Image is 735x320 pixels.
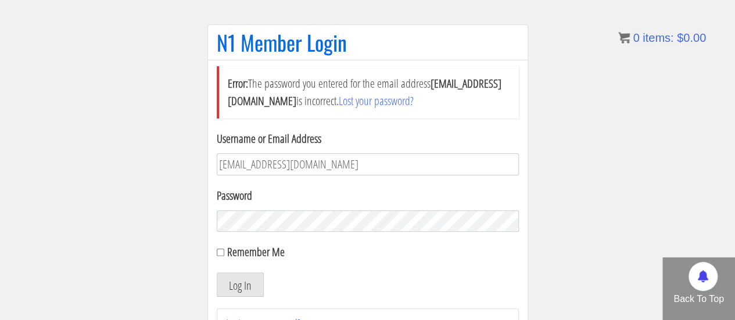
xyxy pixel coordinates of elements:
span: 0 [633,31,639,44]
button: Log In [217,272,264,297]
strong: [EMAIL_ADDRESS][DOMAIN_NAME] [228,75,501,109]
a: 0 items: $0.00 [618,31,706,44]
a: Lost your password? [339,93,414,109]
label: Remember Me [227,244,285,260]
label: Password [217,187,519,204]
span: $ [677,31,683,44]
li: The password you entered for the email address is incorrect. [217,66,519,118]
strong: Error: [228,75,248,91]
label: Username or Email Address [217,130,519,148]
span: items: [643,31,673,44]
h1: N1 Member Login [217,31,519,54]
bdi: 0.00 [677,31,706,44]
img: icon11.png [618,32,630,44]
